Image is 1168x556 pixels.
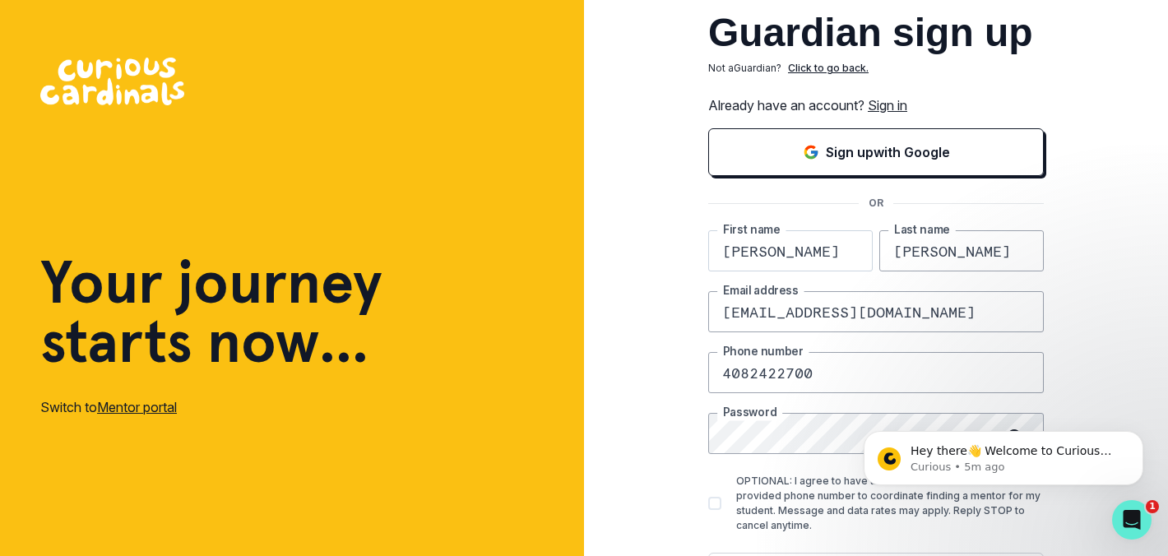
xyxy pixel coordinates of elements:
[868,97,907,114] a: Sign in
[708,61,781,76] p: Not a Guardian ?
[1112,500,1152,540] iframe: Intercom live chat
[736,474,1044,533] p: OPTIONAL: I agree to have the Curious Cardinals contact the provided phone number to coordinate f...
[1146,500,1159,513] span: 1
[40,58,184,105] img: Curious Cardinals Logo
[788,61,869,76] p: Click to go back.
[97,399,177,415] a: Mentor portal
[708,13,1044,53] h2: Guardian sign up
[859,196,893,211] p: OR
[708,128,1044,176] button: Sign in with Google (GSuite)
[708,95,1044,115] p: Already have an account?
[839,396,1168,512] iframe: Intercom notifications message
[40,253,382,371] h1: Your journey starts now...
[826,142,950,162] p: Sign up with Google
[40,399,97,415] span: Switch to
